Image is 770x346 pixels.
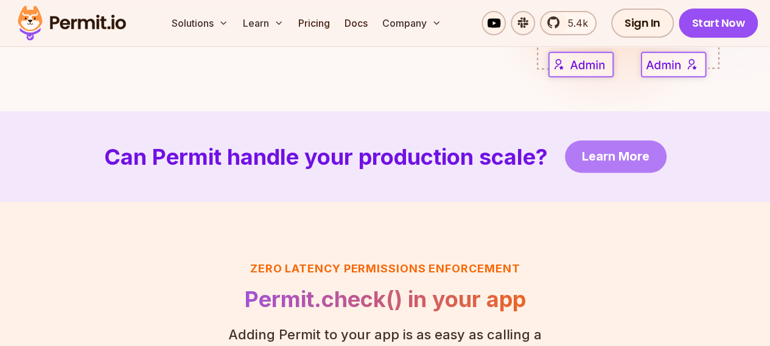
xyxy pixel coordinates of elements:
[561,16,588,30] span: 5.4k
[200,287,571,311] h2: Permit.check() in your app
[104,145,548,169] h2: Can Permit handle your production scale?
[377,11,446,35] button: Company
[12,2,131,44] img: Permit logo
[540,11,597,35] a: 5.4k
[293,11,335,35] a: Pricing
[565,140,667,173] a: Learn More
[582,148,649,165] span: Learn More
[679,9,758,38] a: Start Now
[200,260,571,277] h3: Zero latency Permissions enforcement
[340,11,373,35] a: Docs
[611,9,674,38] a: Sign In
[238,11,289,35] button: Learn
[167,11,233,35] button: Solutions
